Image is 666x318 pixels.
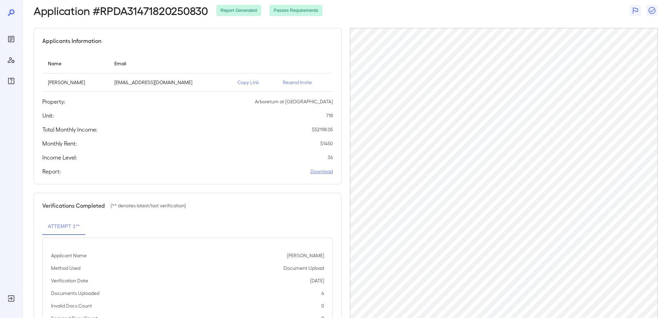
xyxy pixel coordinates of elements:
span: Passes Requirements [270,7,322,14]
p: 0 [321,302,324,309]
table: simple table [42,53,333,92]
p: [DATE] [310,277,324,284]
p: $ 52198.05 [312,126,333,133]
button: Close Report [646,5,658,16]
h5: Report: [42,167,61,176]
h5: Total Monthly Income: [42,125,98,134]
div: Reports [6,34,17,45]
th: Name [42,53,109,73]
th: Email [109,53,232,73]
p: 4 [321,290,324,297]
p: Document Upload [284,265,324,272]
h5: Verifications Completed [42,201,105,210]
p: Resend Invite [283,79,327,86]
p: $ 1450 [320,140,333,147]
p: Method Used [51,265,80,272]
span: Report Generated [216,7,261,14]
p: Documents Uploaded [51,290,99,297]
p: Applicant Name [51,252,87,259]
h5: Income Level: [42,153,77,162]
button: Flag Report [630,5,641,16]
h5: Unit: [42,111,54,120]
p: Arboretum at [GEOGRAPHIC_DATA] [255,98,333,105]
p: (** denotes latest/last verification) [110,202,186,209]
p: Verification Date [51,277,88,284]
div: Log Out [6,293,17,304]
p: 718 [326,112,333,119]
h5: Monthly Rent: [42,139,77,148]
a: Download [310,168,333,175]
div: Manage Users [6,54,17,66]
p: [PERSON_NAME] [287,252,324,259]
div: FAQ [6,75,17,87]
p: [PERSON_NAME] [48,79,103,86]
p: Copy Link [237,79,272,86]
h2: Application # RPDA31471820250830 [34,4,208,17]
h5: Property: [42,97,65,106]
p: [EMAIL_ADDRESS][DOMAIN_NAME] [114,79,226,86]
button: Attempt 1** [42,218,85,235]
h5: Applicants Information [42,37,101,45]
p: Invalid Docs Count [51,302,92,309]
p: 36 [328,154,333,161]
